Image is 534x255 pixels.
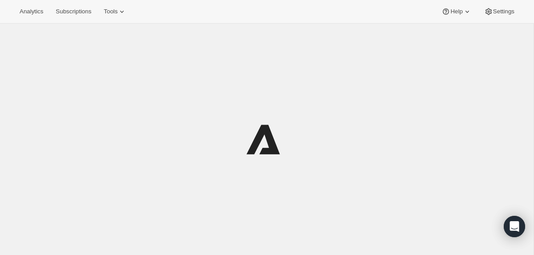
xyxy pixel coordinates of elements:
[450,8,462,15] span: Help
[479,5,520,18] button: Settings
[20,8,43,15] span: Analytics
[104,8,117,15] span: Tools
[504,216,525,237] div: Open Intercom Messenger
[56,8,91,15] span: Subscriptions
[50,5,97,18] button: Subscriptions
[436,5,477,18] button: Help
[493,8,514,15] span: Settings
[98,5,132,18] button: Tools
[14,5,49,18] button: Analytics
